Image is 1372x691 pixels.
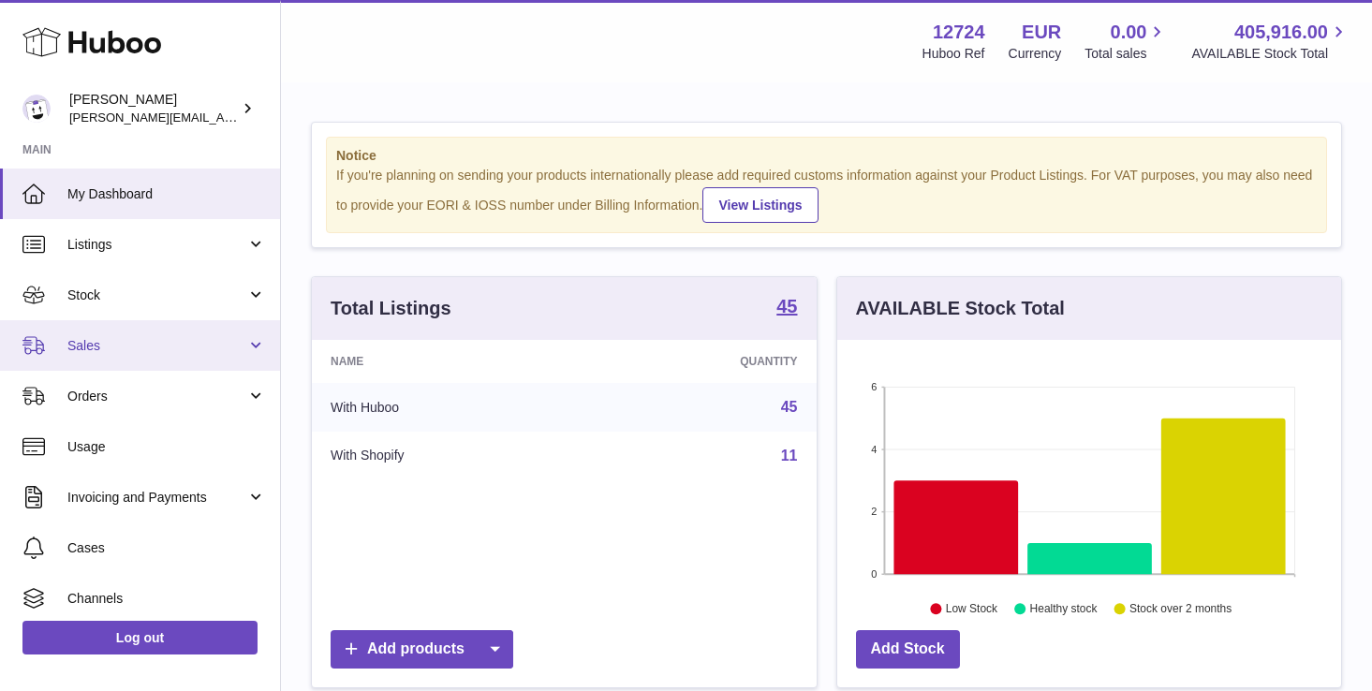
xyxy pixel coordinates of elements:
[922,45,985,63] div: Huboo Ref
[67,185,266,203] span: My Dashboard
[776,297,797,319] a: 45
[69,91,238,126] div: [PERSON_NAME]
[871,568,877,580] text: 0
[331,296,451,321] h3: Total Listings
[871,381,877,392] text: 6
[336,167,1317,223] div: If you're planning on sending your products internationally please add required customs informati...
[583,340,816,383] th: Quantity
[336,147,1317,165] strong: Notice
[312,340,583,383] th: Name
[67,236,246,254] span: Listings
[67,388,246,405] span: Orders
[67,539,266,557] span: Cases
[22,621,258,654] a: Log out
[67,489,246,507] span: Invoicing and Payments
[1084,20,1168,63] a: 0.00 Total sales
[702,187,818,223] a: View Listings
[1191,45,1350,63] span: AVAILABLE Stock Total
[67,590,266,608] span: Channels
[781,448,798,463] a: 11
[871,506,877,517] text: 2
[67,337,246,355] span: Sales
[1111,20,1147,45] span: 0.00
[856,296,1065,321] h3: AVAILABLE Stock Total
[776,297,797,316] strong: 45
[22,95,51,123] img: sebastian@ffern.co
[1234,20,1328,45] span: 405,916.00
[1084,45,1168,63] span: Total sales
[67,287,246,304] span: Stock
[933,20,985,45] strong: 12724
[1129,602,1232,615] text: Stock over 2 months
[69,110,376,125] span: [PERSON_NAME][EMAIL_ADDRESS][DOMAIN_NAME]
[1029,602,1098,615] text: Healthy stock
[781,399,798,415] a: 45
[1009,45,1062,63] div: Currency
[312,432,583,480] td: With Shopify
[1022,20,1061,45] strong: EUR
[67,438,266,456] span: Usage
[856,630,960,669] a: Add Stock
[945,602,997,615] text: Low Stock
[1191,20,1350,63] a: 405,916.00 AVAILABLE Stock Total
[331,630,513,669] a: Add products
[312,383,583,432] td: With Huboo
[871,444,877,455] text: 4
